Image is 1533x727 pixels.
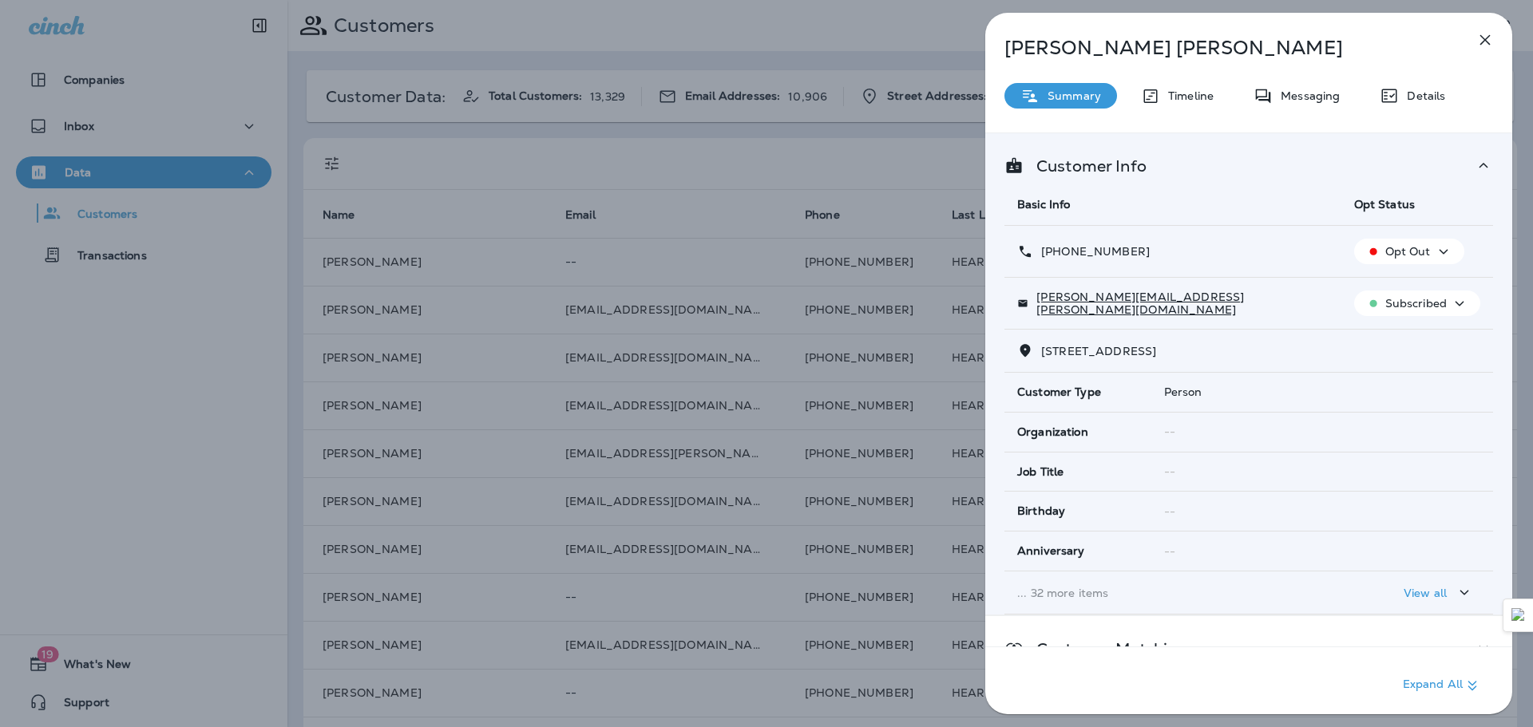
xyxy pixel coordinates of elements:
[1396,671,1488,700] button: Expand All
[1403,676,1482,695] p: Expand All
[1164,504,1175,519] span: --
[1028,290,1328,316] p: [PERSON_NAME][EMAIL_ADDRESS][PERSON_NAME][DOMAIN_NAME]
[1385,245,1431,258] p: Opt Out
[1385,297,1447,310] p: Subscribed
[1354,239,1464,264] button: Opt Out
[1017,385,1101,399] span: Customer Type
[1017,197,1070,211] span: Basic Info
[1354,290,1480,316] button: Subscribed
[1033,245,1150,258] p: [PHONE_NUMBER]
[1164,464,1175,479] span: --
[1354,197,1415,211] span: Opt Status
[1017,587,1329,599] p: ... 32 more items
[1024,160,1147,172] p: Customer Info
[1164,544,1175,559] span: --
[1164,425,1175,439] span: --
[1160,89,1214,102] p: Timeline
[1397,578,1480,607] button: View all
[1399,89,1445,102] p: Details
[1273,89,1340,102] p: Messaging
[1004,37,1440,59] p: [PERSON_NAME] [PERSON_NAME]
[1017,504,1065,518] span: Birthday
[1017,425,1088,439] span: Organization
[1041,344,1156,358] span: [STREET_ADDRESS]
[1017,465,1064,479] span: Job Title
[1017,544,1085,558] span: Anniversary
[1040,89,1101,102] p: Summary
[1024,642,1187,655] p: Customer Matching
[1404,587,1447,599] p: View all
[1511,608,1526,622] img: Detect Auto
[1164,385,1202,399] span: Person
